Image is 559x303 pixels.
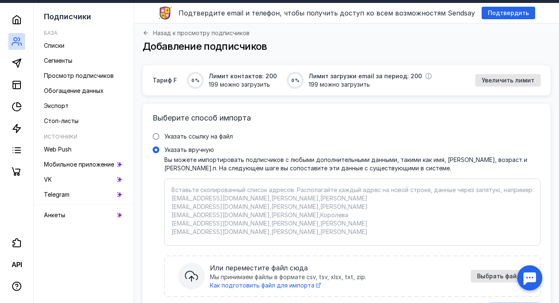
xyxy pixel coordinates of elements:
a: Web Push [41,143,127,156]
h5: База [44,30,57,36]
a: Сегменты [41,54,127,67]
button: Указать вручнуюВы можете импортировать подписчиков с любыми дополнительными данными, такими как и... [471,270,527,282]
a: Списки [41,39,127,52]
span: VK [44,176,52,183]
a: Экспорт [41,99,127,113]
button: Увеличить лимит [475,74,541,87]
span: Выбрать файл [477,273,521,280]
span: Указать вручную [164,146,214,153]
span: Сегменты [44,57,72,64]
span: Тариф F [153,76,177,85]
span: Указать ссылку на файл [164,133,233,140]
a: Назад к просмотру подписчиков [143,30,250,36]
span: Лимит контактов: 200 [209,72,277,80]
span: Назад к просмотру подписчиков [153,30,250,36]
span: Обогащение данных [44,87,104,94]
span: Или переместите файл сюда [210,263,466,273]
span: Анкеты [44,211,65,218]
a: Стоп-листы [41,114,127,128]
span: Экспорт [44,102,69,109]
span: Стоп-листы [44,117,79,124]
span: Подтвердите email и телефон, чтобы получить доступ ко всем возможностям Sendsay [179,9,475,17]
span: 199 можно загрузить [309,80,432,89]
h5: Источники [44,134,77,140]
h3: Выберите способ импорта [153,114,541,122]
div: Вы можете импортировать подписчиков с любыми дополнительными данными, такими как имя, [PERSON_NAM... [164,156,541,172]
span: Подтвердить [488,10,529,17]
span: Подписчики [44,12,91,21]
span: Просмотр подписчиков [44,72,114,79]
span: Списки [44,42,64,49]
span: Мы принимаем файлы в формате csv, tsv, xlsx, txt, zip. [210,273,366,281]
span: Web Push [44,146,71,153]
span: Как подготовить файл для импорта [210,282,314,289]
a: Обогащение данных [41,84,127,98]
span: Добавление подписчиков [143,40,267,52]
a: Как подготовить файл для импорта [210,281,321,290]
span: 199 можно загрузить [209,80,277,89]
span: Telegram [44,191,69,198]
a: Мобильное приложение [41,158,127,171]
a: VK [41,173,127,186]
span: Мобильное приложение [44,161,114,168]
textarea: Указать вручнуюВы можете импортировать подписчиков с любыми дополнительными данными, такими как и... [171,186,533,239]
a: Анкеты [41,208,127,222]
span: Увеличить лимит [482,77,534,84]
a: Telegram [41,188,127,201]
span: Лимит загрузки email за период: 200 [309,72,422,80]
button: Подтвердить [482,7,535,19]
a: Просмотр подписчиков [41,69,127,82]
